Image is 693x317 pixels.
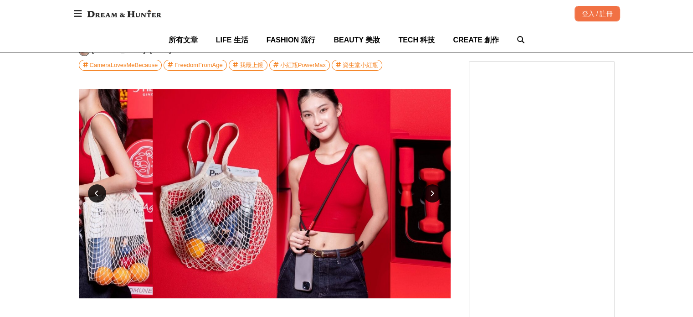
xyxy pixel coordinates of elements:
div: 小紅瓶PowerMax [280,60,326,70]
div: 資生堂小紅瓶 [343,60,378,70]
a: 所有文章 [169,28,198,52]
div: 我最上鏡 [240,60,263,70]
span: LIFE 生活 [216,36,248,44]
a: CameraLovesMeBecause [79,60,162,71]
div: CameraLovesMeBecause [90,60,158,70]
a: BEAUTY 美妝 [334,28,380,52]
a: 資生堂小紅瓶 [332,60,382,71]
a: CREATE 創作 [453,28,499,52]
span: BEAUTY 美妝 [334,36,380,44]
a: TECH 科技 [398,28,435,52]
img: df08b25d-2432-4369-81a0-c6915f48f5ee.jpg [153,89,524,298]
a: 小紅瓶PowerMax [269,60,330,71]
a: LIFE 生活 [216,28,248,52]
a: 我最上鏡 [229,60,267,71]
a: FASHION 流行 [267,28,316,52]
div: 登入 / 註冊 [575,6,620,21]
span: 所有文章 [169,36,198,44]
span: TECH 科技 [398,36,435,44]
a: FreedomFromAge [164,60,226,71]
div: FreedomFromAge [175,60,222,70]
span: CREATE 創作 [453,36,499,44]
img: Dream & Hunter [82,5,166,22]
span: FASHION 流行 [267,36,316,44]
